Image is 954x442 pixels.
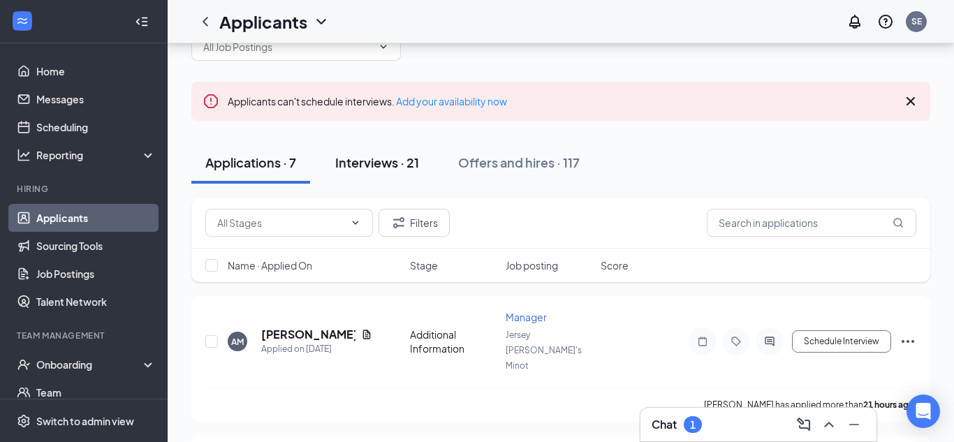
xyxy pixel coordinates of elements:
[335,154,419,171] div: Interviews · 21
[231,336,244,348] div: AM
[900,333,916,350] svg: Ellipses
[821,416,837,433] svg: ChevronUp
[228,95,507,108] span: Applicants can't schedule interviews.
[390,214,407,231] svg: Filter
[261,342,372,356] div: Applied on [DATE]
[36,85,156,113] a: Messages
[506,311,547,323] span: Manager
[761,336,778,347] svg: ActiveChat
[846,13,863,30] svg: Notifications
[205,154,296,171] div: Applications · 7
[17,358,31,371] svg: UserCheck
[17,183,153,195] div: Hiring
[15,14,29,28] svg: WorkstreamLogo
[410,327,497,355] div: Additional Information
[203,93,219,110] svg: Error
[907,395,940,428] div: Open Intercom Messenger
[36,378,156,406] a: Team
[17,330,153,341] div: Team Management
[36,148,156,162] div: Reporting
[506,258,558,272] span: Job posting
[36,288,156,316] a: Talent Network
[793,413,815,436] button: ComposeMessage
[219,10,307,34] h1: Applicants
[36,358,144,371] div: Onboarding
[690,419,696,431] div: 1
[378,41,389,52] svg: ChevronDown
[843,413,865,436] button: Minimize
[197,13,214,30] svg: ChevronLeft
[36,260,156,288] a: Job Postings
[17,148,31,162] svg: Analysis
[458,154,580,171] div: Offers and hires · 117
[863,399,914,410] b: 21 hours ago
[203,39,372,54] input: All Job Postings
[846,416,863,433] svg: Minimize
[228,258,312,272] span: Name · Applied On
[36,232,156,260] a: Sourcing Tools
[36,204,156,232] a: Applicants
[217,215,344,230] input: All Stages
[313,13,330,30] svg: ChevronDown
[877,13,894,30] svg: QuestionInfo
[379,209,450,237] button: Filter Filters
[36,113,156,141] a: Scheduling
[893,217,904,228] svg: MagnifyingGlass
[818,413,840,436] button: ChevronUp
[704,399,916,411] p: [PERSON_NAME] has applied more than .
[36,414,134,428] div: Switch to admin view
[350,217,361,228] svg: ChevronDown
[506,330,582,371] span: Jersey [PERSON_NAME]'s Minot
[36,57,156,85] a: Home
[652,417,677,432] h3: Chat
[17,414,31,428] svg: Settings
[795,416,812,433] svg: ComposeMessage
[911,15,922,27] div: SE
[707,209,916,237] input: Search in applications
[792,330,891,353] button: Schedule Interview
[135,15,149,29] svg: Collapse
[396,95,507,108] a: Add your availability now
[410,258,438,272] span: Stage
[261,327,355,342] h5: [PERSON_NAME]
[694,336,711,347] svg: Note
[361,329,372,340] svg: Document
[902,93,919,110] svg: Cross
[601,258,629,272] span: Score
[728,336,744,347] svg: Tag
